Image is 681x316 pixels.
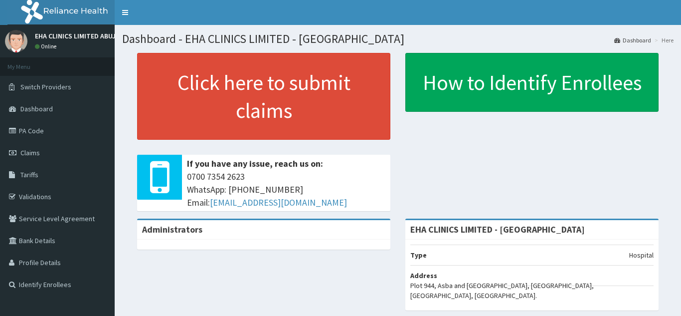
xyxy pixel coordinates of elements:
span: 0700 7354 2623 WhatsApp: [PHONE_NUMBER] Email: [187,170,385,209]
p: Plot 944, Asba and [GEOGRAPHIC_DATA], [GEOGRAPHIC_DATA], [GEOGRAPHIC_DATA], [GEOGRAPHIC_DATA]. [410,281,654,301]
a: Online [35,43,59,50]
a: How to Identify Enrollees [405,53,659,112]
p: EHA CLINICS LIMITED ABUJA [35,32,120,39]
img: User Image [5,30,27,52]
a: Click here to submit claims [137,53,390,140]
li: Here [652,36,674,44]
span: Dashboard [20,104,53,113]
b: Address [410,271,437,280]
h1: Dashboard - EHA CLINICS LIMITED - [GEOGRAPHIC_DATA] [122,32,674,45]
span: Claims [20,148,40,157]
b: Administrators [142,224,202,235]
b: Type [410,251,427,260]
a: [EMAIL_ADDRESS][DOMAIN_NAME] [210,197,347,208]
strong: EHA CLINICS LIMITED - [GEOGRAPHIC_DATA] [410,224,585,235]
b: If you have any issue, reach us on: [187,158,323,169]
span: Tariffs [20,170,38,179]
span: Switch Providers [20,82,71,91]
a: Dashboard [614,36,651,44]
p: Hospital [629,250,654,260]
